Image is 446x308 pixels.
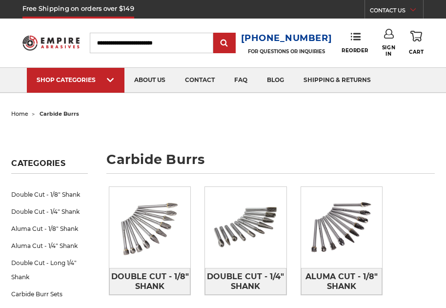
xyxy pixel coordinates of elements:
[106,153,434,174] h1: carbide burrs
[205,268,285,295] span: Double Cut - 1/4" Shank
[342,47,368,54] span: Reorder
[409,29,424,57] a: Cart
[11,159,88,174] h5: Categories
[22,32,80,54] img: Empire Abrasives
[205,187,286,268] img: Double Cut - 1/4" Shank
[382,44,396,57] span: Sign In
[301,187,382,268] img: Aluma Cut - 1/8" Shank
[11,254,88,286] a: Double Cut - Long 1/4" Shank
[241,48,332,55] p: FOR QUESTIONS OR INQUIRIES
[205,268,286,295] a: Double Cut - 1/4" Shank
[294,68,381,93] a: shipping & returns
[301,268,382,295] a: Aluma Cut - 1/8" Shank
[224,68,257,93] a: faq
[11,237,88,254] a: Aluma Cut - 1/4" Shank
[175,68,224,93] a: contact
[124,68,175,93] a: about us
[370,5,423,19] a: CONTACT US
[11,203,88,220] a: Double Cut - 1/4" Shank
[257,68,294,93] a: blog
[302,268,382,295] span: Aluma Cut - 1/8" Shank
[109,187,190,268] img: Double Cut - 1/8" Shank
[342,32,368,53] a: Reorder
[37,76,115,83] div: SHOP CATEGORIES
[40,110,79,117] span: carbide burrs
[11,220,88,237] a: Aluma Cut - 1/8" Shank
[215,34,234,53] input: Submit
[11,286,88,303] a: Carbide Burr Sets
[11,186,88,203] a: Double Cut - 1/8" Shank
[409,49,424,55] span: Cart
[110,268,190,295] span: Double Cut - 1/8" Shank
[109,268,190,295] a: Double Cut - 1/8" Shank
[241,31,332,45] a: [PHONE_NUMBER]
[11,110,28,117] a: home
